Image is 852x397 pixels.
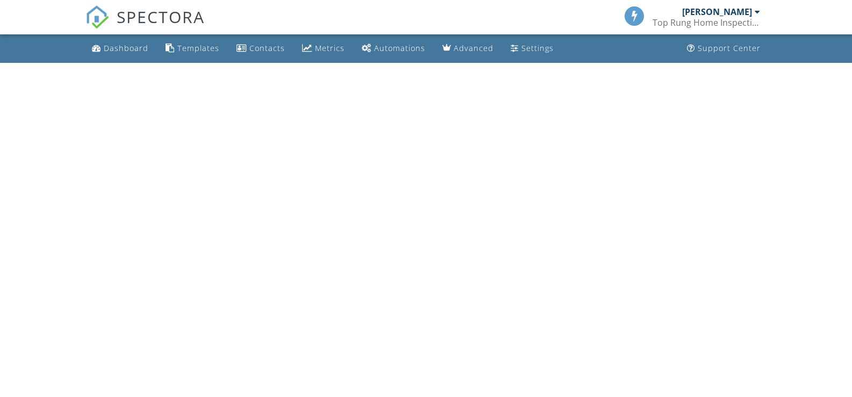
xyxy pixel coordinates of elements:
[682,6,752,17] div: [PERSON_NAME]
[85,15,205,37] a: SPECTORA
[454,43,493,53] div: Advanced
[298,39,349,59] a: Metrics
[653,17,760,28] div: Top Rung Home Inspection Services LLC
[698,43,761,53] div: Support Center
[88,39,153,59] a: Dashboard
[104,43,148,53] div: Dashboard
[357,39,429,59] a: Automations (Basic)
[521,43,554,53] div: Settings
[177,43,219,53] div: Templates
[85,5,109,29] img: The Best Home Inspection Software - Spectora
[315,43,345,53] div: Metrics
[683,39,765,59] a: Support Center
[374,43,425,53] div: Automations
[506,39,558,59] a: Settings
[438,39,498,59] a: Advanced
[249,43,285,53] div: Contacts
[161,39,224,59] a: Templates
[117,5,205,28] span: SPECTORA
[232,39,289,59] a: Contacts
